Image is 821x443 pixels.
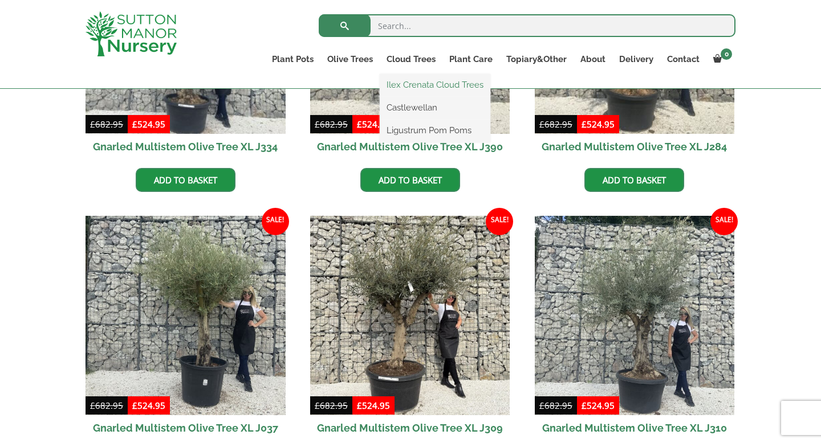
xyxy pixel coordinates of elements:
a: Topiary&Other [499,51,574,67]
span: £ [132,400,137,411]
img: Gnarled Multistem Olive Tree XL J310 [535,216,735,416]
span: Sale! [710,208,738,235]
img: Gnarled Multistem Olive Tree XL J309 [310,216,510,416]
span: £ [90,118,95,130]
span: Sale! [262,208,289,235]
a: Ligustrum Pom Poms [380,122,490,139]
bdi: 682.95 [315,400,348,411]
span: £ [90,400,95,411]
a: Delivery [612,51,660,67]
a: Sale! Gnarled Multistem Olive Tree XL J037 [86,216,286,441]
span: £ [315,400,320,411]
a: Cloud Trees [380,51,442,67]
bdi: 524.95 [582,118,615,130]
input: Search... [319,14,735,37]
a: About [574,51,612,67]
a: Add to basket: “Gnarled Multistem Olive Tree XL J390” [360,168,460,192]
h2: Gnarled Multistem Olive Tree XL J309 [310,415,510,441]
bdi: 682.95 [539,118,572,130]
a: Sale! Gnarled Multistem Olive Tree XL J309 [310,216,510,441]
a: Ilex Crenata Cloud Trees [380,76,490,93]
a: 0 [706,51,735,67]
span: £ [582,118,587,130]
span: £ [132,118,137,130]
span: Sale! [486,208,513,235]
img: logo [86,11,177,56]
a: Plant Pots [265,51,320,67]
bdi: 682.95 [315,118,348,130]
bdi: 682.95 [539,400,572,411]
a: Add to basket: “Gnarled Multistem Olive Tree XL J334” [136,168,235,192]
bdi: 524.95 [132,400,165,411]
bdi: 524.95 [132,118,165,130]
span: 0 [721,48,732,60]
bdi: 682.95 [90,118,123,130]
a: Olive Trees [320,51,380,67]
span: £ [582,400,587,411]
a: Sale! Gnarled Multistem Olive Tree XL J310 [535,216,735,441]
span: £ [539,400,544,411]
img: Gnarled Multistem Olive Tree XL J037 [86,216,286,416]
a: Castlewellan [380,99,490,116]
span: £ [357,400,362,411]
h2: Gnarled Multistem Olive Tree XL J390 [310,134,510,159]
bdi: 524.95 [582,400,615,411]
span: £ [315,118,320,130]
bdi: 682.95 [90,400,123,411]
h2: Gnarled Multistem Olive Tree XL J284 [535,134,735,159]
bdi: 524.95 [357,118,390,130]
a: Plant Care [442,51,499,67]
h2: Gnarled Multistem Olive Tree XL J310 [535,415,735,441]
span: £ [357,118,362,130]
a: Add to basket: “Gnarled Multistem Olive Tree XL J284” [584,168,684,192]
h2: Gnarled Multistem Olive Tree XL J037 [86,415,286,441]
h2: Gnarled Multistem Olive Tree XL J334 [86,134,286,159]
a: Contact [660,51,706,67]
bdi: 524.95 [357,400,390,411]
span: £ [539,118,544,130]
